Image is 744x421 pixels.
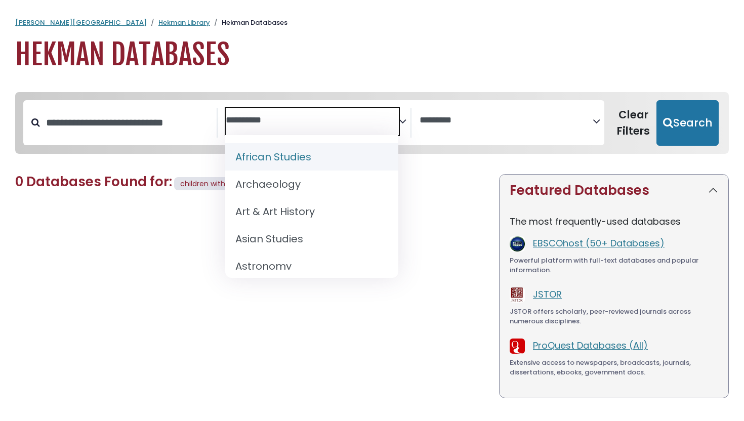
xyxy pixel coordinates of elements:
a: [PERSON_NAME][GEOGRAPHIC_DATA] [15,18,147,27]
textarea: Search [420,115,593,126]
li: African Studies [225,143,398,171]
li: Archaeology [225,171,398,198]
p: The most frequently-used databases [510,215,718,228]
a: EBSCOhost (50+ Databases) [533,237,665,249]
li: Astronomy [225,252,398,280]
li: Asian Studies [225,225,398,252]
button: Featured Databases [500,175,728,206]
li: Hekman Databases [210,18,287,28]
div: Powerful platform with full-text databases and popular information. [510,256,718,275]
a: JSTOR [533,288,562,301]
nav: Search filters [15,92,729,154]
li: Art & Art History [225,198,398,225]
span: 0 Databases Found for: [15,173,172,191]
h1: Hekman Databases [15,38,729,72]
div: JSTOR offers scholarly, peer-reviewed journals across numerous disciplines. [510,307,718,326]
textarea: Search [226,115,399,126]
a: ProQuest Databases (All) [533,339,648,352]
span: children with working parents [180,179,283,189]
a: Hekman Library [158,18,210,27]
button: Submit for Search Results [656,100,719,146]
nav: breadcrumb [15,18,729,28]
div: Extensive access to newspapers, broadcasts, journals, dissertations, ebooks, government docs. [510,358,718,377]
input: Search database by title or keyword [40,112,217,133]
button: Clear Filters [610,100,656,146]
